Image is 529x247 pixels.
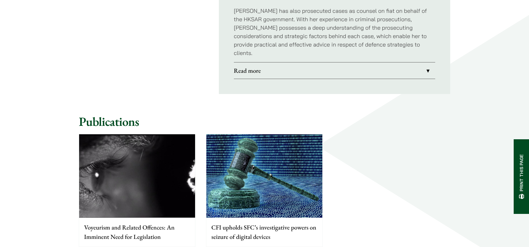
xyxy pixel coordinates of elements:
p: CFI upholds SFC’s investigative powers on seizure of digital devices [211,223,317,241]
p: Voyeurism and Related Offences: An Imminent Need for Legislation [84,223,190,241]
a: Read more [234,62,435,79]
h2: Publications [79,114,450,129]
p: [PERSON_NAME] has also prosecuted cases as counsel on fiat on behalf of the HKSAR government. Wit... [234,7,435,57]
